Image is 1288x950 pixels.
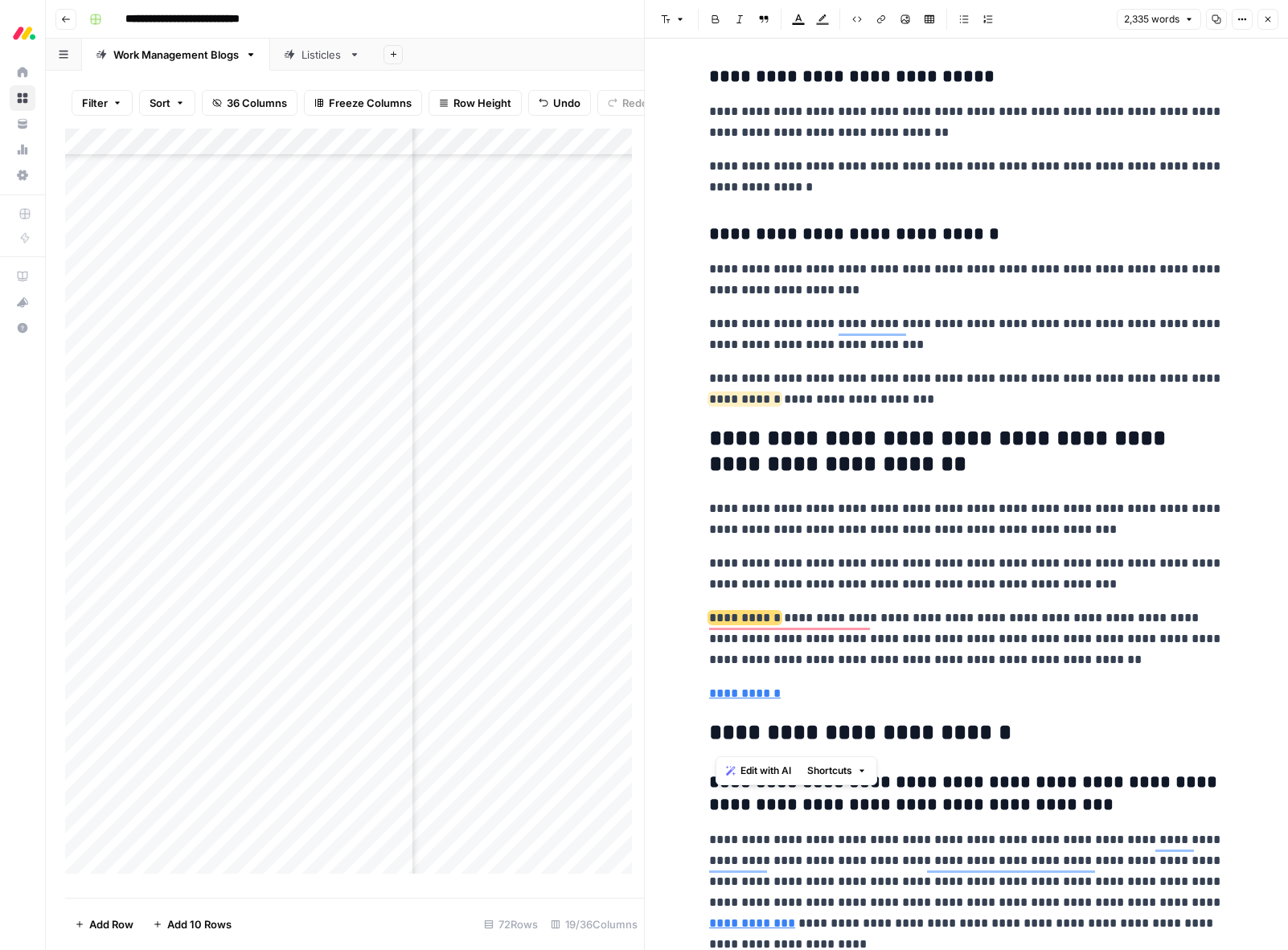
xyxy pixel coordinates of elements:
button: Redo [597,90,658,116]
button: Freeze Columns [304,90,422,116]
img: Monday.com Logo [10,18,39,47]
a: Your Data [10,111,35,137]
div: 72 Rows [478,911,544,937]
span: Sort [150,95,170,111]
a: Home [10,59,35,85]
button: Sort [139,90,195,116]
button: Undo [528,90,591,116]
div: Listicles [301,47,343,63]
span: Edit with AI [740,764,791,778]
div: What's new? [10,290,35,314]
span: Freeze Columns [329,95,412,111]
span: Undo [553,95,580,111]
a: Listicles [270,39,374,71]
button: What's new? [10,289,35,315]
span: Add Row [89,916,133,932]
a: Browse [10,85,35,111]
button: Shortcuts [801,760,873,781]
button: Add 10 Rows [143,911,241,937]
div: 19/36 Columns [544,911,644,937]
button: 36 Columns [202,90,297,116]
button: Filter [72,90,133,116]
a: Usage [10,137,35,162]
span: Add 10 Rows [167,916,232,932]
button: Workspace: Monday.com [10,13,35,53]
button: Edit with AI [720,760,798,781]
a: Settings [10,162,35,188]
a: Work Management Blogs [82,39,270,71]
a: AirOps Academy [10,264,35,289]
button: 2,335 words [1117,9,1201,30]
span: Filter [82,95,108,111]
span: Shortcuts [807,764,852,778]
button: Add Row [65,911,143,937]
span: Row Height [453,95,511,111]
span: 2,335 words [1124,12,1179,27]
span: 36 Columns [227,95,287,111]
div: Work Management Blogs [113,47,239,63]
button: Row Height [429,90,522,116]
span: Redo [622,95,648,111]
button: Help + Support [10,315,35,341]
